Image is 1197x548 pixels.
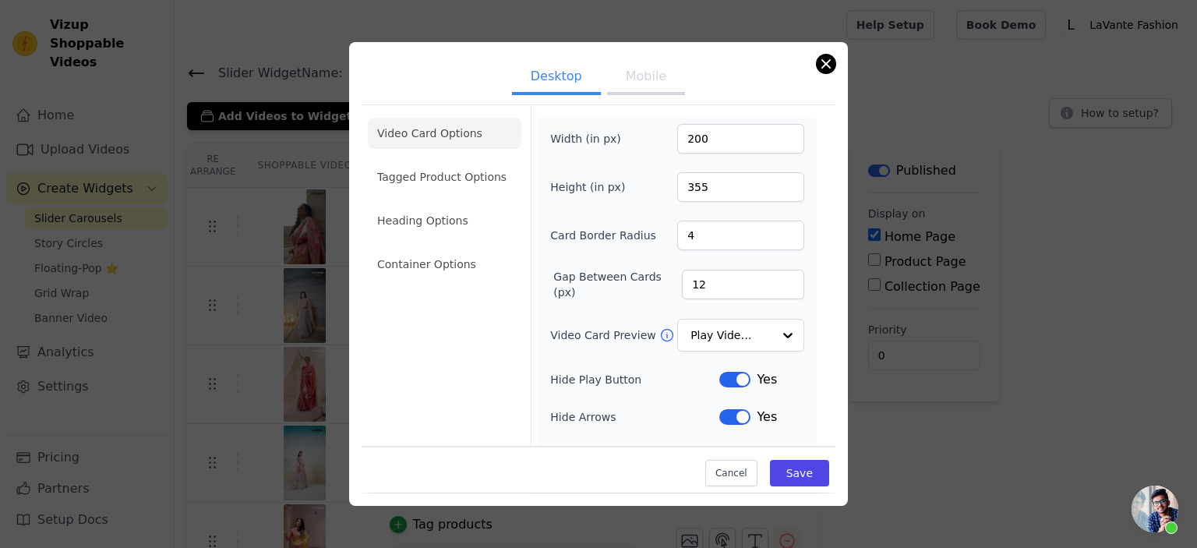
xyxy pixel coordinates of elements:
[550,409,719,425] label: Hide Arrows
[368,249,521,280] li: Container Options
[817,55,835,73] button: Close modal
[705,461,757,487] button: Cancel
[550,445,704,476] label: Remove Video Card Shadow
[553,269,682,300] label: Gap Between Cards (px)
[550,131,635,147] label: Width (in px)
[512,61,601,95] button: Desktop
[368,205,521,236] li: Heading Options
[550,179,635,195] label: Height (in px)
[550,372,719,387] label: Hide Play Button
[770,461,829,487] button: Save
[1132,486,1178,532] a: Open chat
[550,327,659,343] label: Video Card Preview
[368,161,521,193] li: Tagged Product Options
[757,370,777,389] span: Yes
[368,118,521,149] li: Video Card Options
[550,228,656,243] label: Card Border Radius
[757,408,777,426] span: Yes
[607,61,685,95] button: Mobile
